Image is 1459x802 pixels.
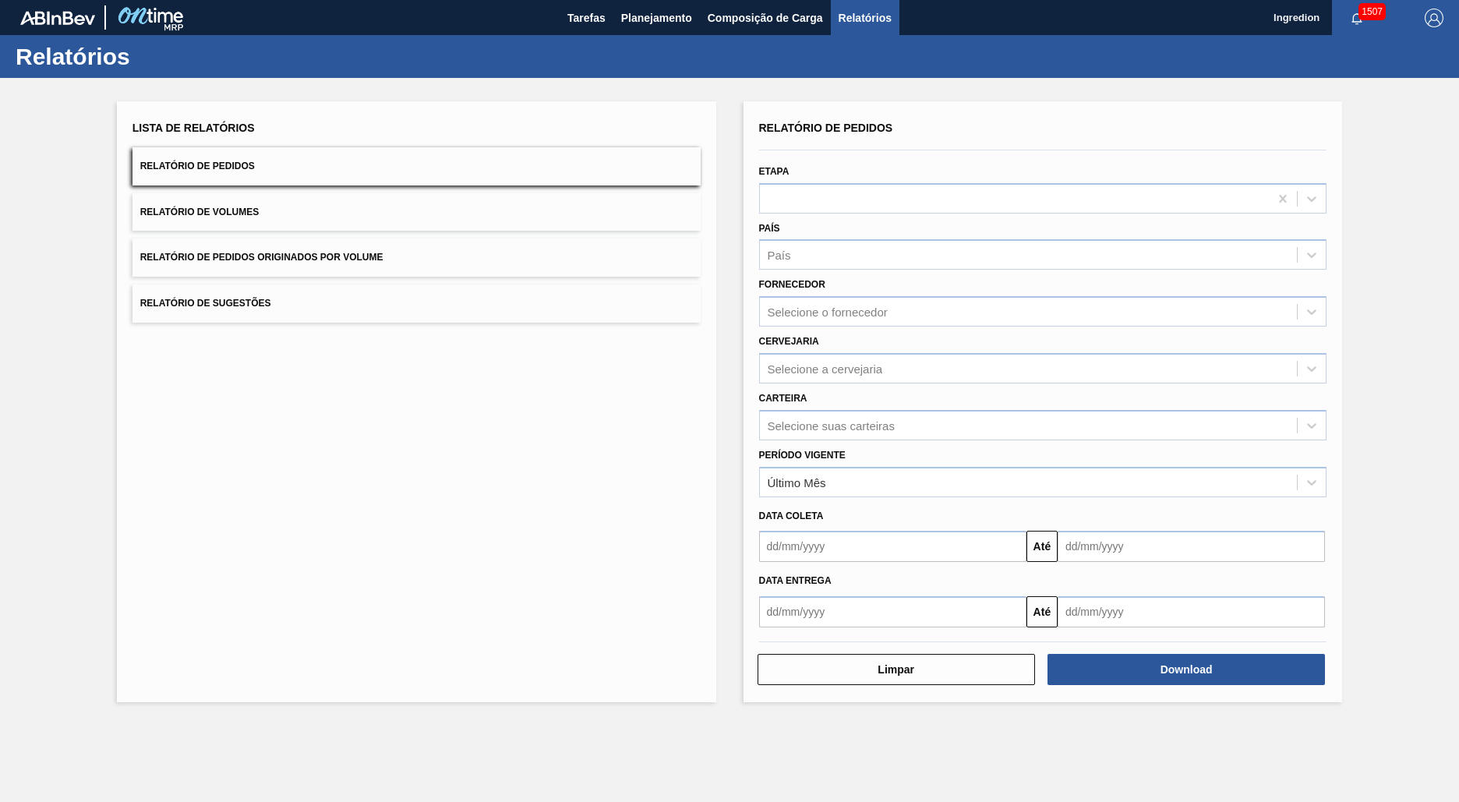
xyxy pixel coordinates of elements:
[759,393,807,404] label: Carteira
[16,48,292,65] h1: Relatórios
[759,166,790,177] label: Etapa
[1026,596,1058,627] button: Até
[132,238,701,277] button: Relatório de Pedidos Originados por Volume
[1332,7,1382,29] button: Notificações
[759,575,832,586] span: Data entrega
[768,306,888,319] div: Selecione o fornecedor
[759,336,819,347] label: Cervejaria
[1047,654,1325,685] button: Download
[140,298,271,309] span: Relatório de Sugestões
[768,475,826,489] div: Último Mês
[759,596,1026,627] input: dd/mm/yyyy
[759,279,825,290] label: Fornecedor
[759,531,1026,562] input: dd/mm/yyyy
[759,511,824,521] span: Data coleta
[140,161,255,171] span: Relatório de Pedidos
[1058,531,1325,562] input: dd/mm/yyyy
[1058,596,1325,627] input: dd/mm/yyyy
[132,193,701,231] button: Relatório de Volumes
[132,122,255,134] span: Lista de Relatórios
[758,654,1035,685] button: Limpar
[1358,3,1386,20] span: 1507
[140,207,259,217] span: Relatório de Volumes
[768,419,895,432] div: Selecione suas carteiras
[768,362,883,375] div: Selecione a cervejaria
[759,223,780,234] label: País
[140,252,383,263] span: Relatório de Pedidos Originados por Volume
[708,9,823,27] span: Composição de Carga
[1425,9,1443,27] img: Logout
[759,450,846,461] label: Período Vigente
[759,122,893,134] span: Relatório de Pedidos
[567,9,606,27] span: Tarefas
[20,11,95,25] img: TNhmsLtSVTkK8tSr43FrP2fwEKptu5GPRR3wAAAABJRU5ErkJggg==
[132,284,701,323] button: Relatório de Sugestões
[839,9,892,27] span: Relatórios
[768,249,791,262] div: País
[1026,531,1058,562] button: Até
[621,9,692,27] span: Planejamento
[132,147,701,185] button: Relatório de Pedidos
